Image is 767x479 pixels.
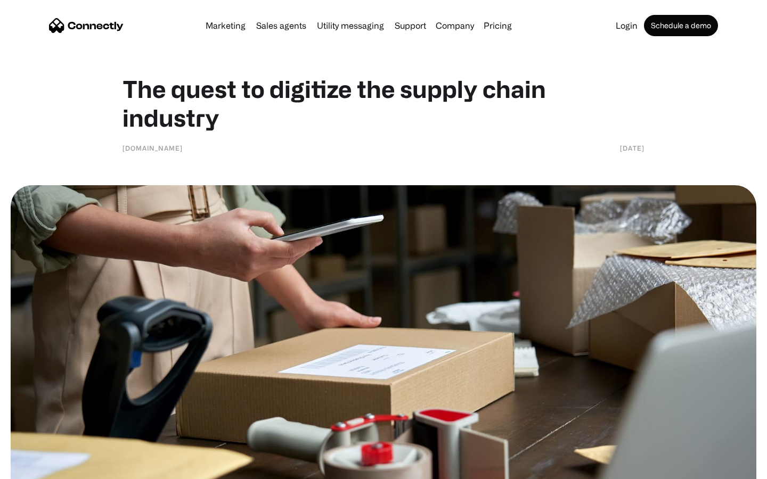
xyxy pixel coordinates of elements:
[123,143,183,153] div: [DOMAIN_NAME]
[21,460,64,475] ul: Language list
[313,21,388,30] a: Utility messaging
[620,143,644,153] div: [DATE]
[201,21,250,30] a: Marketing
[611,21,642,30] a: Login
[436,18,474,33] div: Company
[479,21,516,30] a: Pricing
[11,460,64,475] aside: Language selected: English
[252,21,311,30] a: Sales agents
[123,75,644,132] h1: The quest to digitize the supply chain industry
[390,21,430,30] a: Support
[644,15,718,36] a: Schedule a demo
